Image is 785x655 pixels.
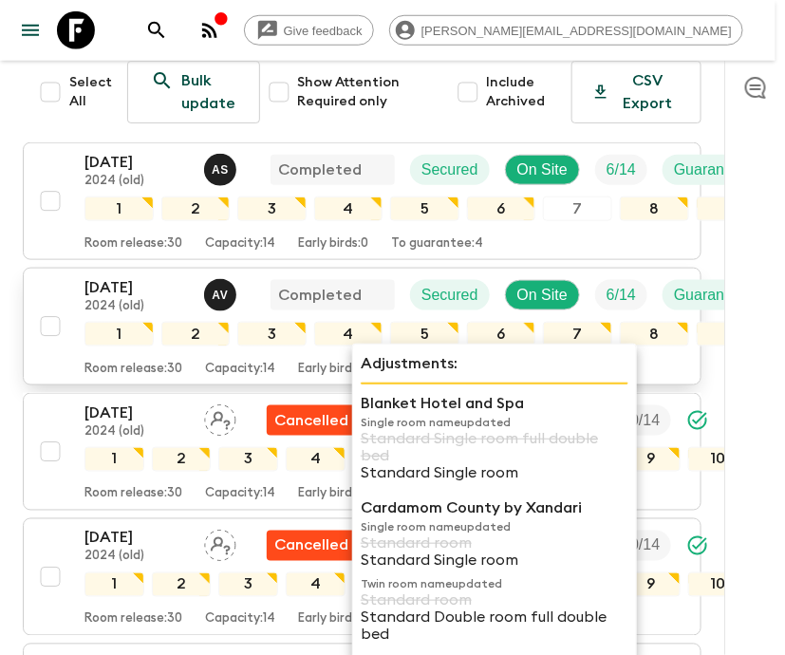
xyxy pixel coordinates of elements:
div: 10 [688,572,748,597]
p: To guarantee: 4 [391,236,483,252]
p: Early birds: 4 [298,612,369,627]
span: [PERSON_NAME][EMAIL_ADDRESS][DOMAIN_NAME] [411,24,742,38]
p: 2024 (old) [84,550,189,565]
button: CSV Export [571,61,701,123]
div: 4 [314,322,383,346]
div: 4 [314,196,383,221]
span: Select All [69,73,112,111]
p: Cardamom County by Xandari [361,496,628,519]
p: Standard Single room [361,464,628,481]
p: Standard Single room [361,552,628,569]
svg: Synced Successfully [686,534,709,557]
span: Assign pack leader [204,535,236,551]
p: Capacity: 14 [205,362,275,377]
p: Secured [421,284,478,307]
div: 9 [697,322,766,346]
p: Completed [278,159,362,181]
span: Show Attention Required only [298,73,441,111]
p: Room release: 30 [84,612,182,627]
p: Room release: 30 [84,487,182,502]
p: 6 / 14 [607,284,636,307]
svg: Synced Successfully [686,409,709,432]
p: Guaranteed [674,159,755,181]
div: 6 [467,196,536,221]
div: 3 [237,322,307,346]
button: menu [11,11,49,49]
div: 1 [84,196,154,221]
span: Give feedback [273,24,373,38]
p: Capacity: 14 [205,612,275,627]
p: Blanket Hotel and Spa [361,392,628,415]
span: Assign pack leader [204,410,236,425]
p: Single room name updated [361,519,628,534]
p: Secured [421,159,478,181]
p: Cancelled [274,534,348,557]
div: 2 [152,572,212,597]
p: Standard Single room full double bed [361,430,628,464]
div: 1 [84,572,144,597]
p: Standard Double room full double bed [361,608,628,643]
p: Adjustments: [361,352,628,375]
p: Single room name updated [361,415,628,430]
div: 9 [621,447,681,472]
p: On Site [517,159,568,181]
p: [DATE] [84,276,189,299]
p: 0 / 14 [630,534,660,557]
div: Trip Fill [619,405,671,436]
div: 6 [467,322,536,346]
p: 2024 (old) [84,424,189,440]
div: Flash Pack cancellation [267,405,391,436]
div: 7 [543,196,612,221]
button: search adventures [138,11,176,49]
div: Trip Fill [595,280,647,310]
span: Antony Varghese [204,285,240,300]
div: 2 [161,196,231,221]
div: 5 [390,196,459,221]
p: 2024 (old) [84,299,189,314]
div: 4 [286,447,346,472]
p: Early birds: 4 [298,487,369,502]
p: [DATE] [84,151,189,174]
div: 5 [390,322,459,346]
p: Guaranteed [674,284,755,307]
div: Trip Fill [595,155,647,185]
div: 8 [620,322,689,346]
div: 4 [286,572,346,597]
p: On Site [517,284,568,307]
p: Early birds: 4 [298,362,369,377]
div: 3 [218,447,278,472]
div: 10 [688,447,748,472]
p: Room release: 30 [84,236,182,252]
span: Anvar Sadic [204,159,240,175]
p: Standard room [361,591,628,608]
p: Standard room [361,534,628,552]
div: 3 [218,572,278,597]
div: Flash Pack cancellation [267,531,391,561]
div: 1 [84,322,154,346]
p: Bulk update [181,69,236,115]
div: 8 [620,196,689,221]
p: Cancelled [274,409,348,432]
p: Capacity: 14 [205,487,275,502]
p: 0 / 14 [630,409,660,432]
p: Twin room name updated [361,576,628,591]
div: 2 [161,322,231,346]
p: [DATE] [84,402,189,424]
div: 9 [697,196,766,221]
div: 7 [543,322,612,346]
p: Early birds: 0 [298,236,368,252]
p: Completed [278,284,362,307]
p: Capacity: 14 [205,236,275,252]
div: 9 [621,572,681,597]
div: 2 [152,447,212,472]
p: 2024 (old) [84,174,189,189]
p: 6 / 14 [607,159,636,181]
p: Room release: 30 [84,362,182,377]
div: 1 [84,447,144,472]
div: 3 [237,196,307,221]
span: Include Archived [487,73,564,111]
p: [DATE] [84,527,189,550]
div: Trip Fill [619,531,671,561]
